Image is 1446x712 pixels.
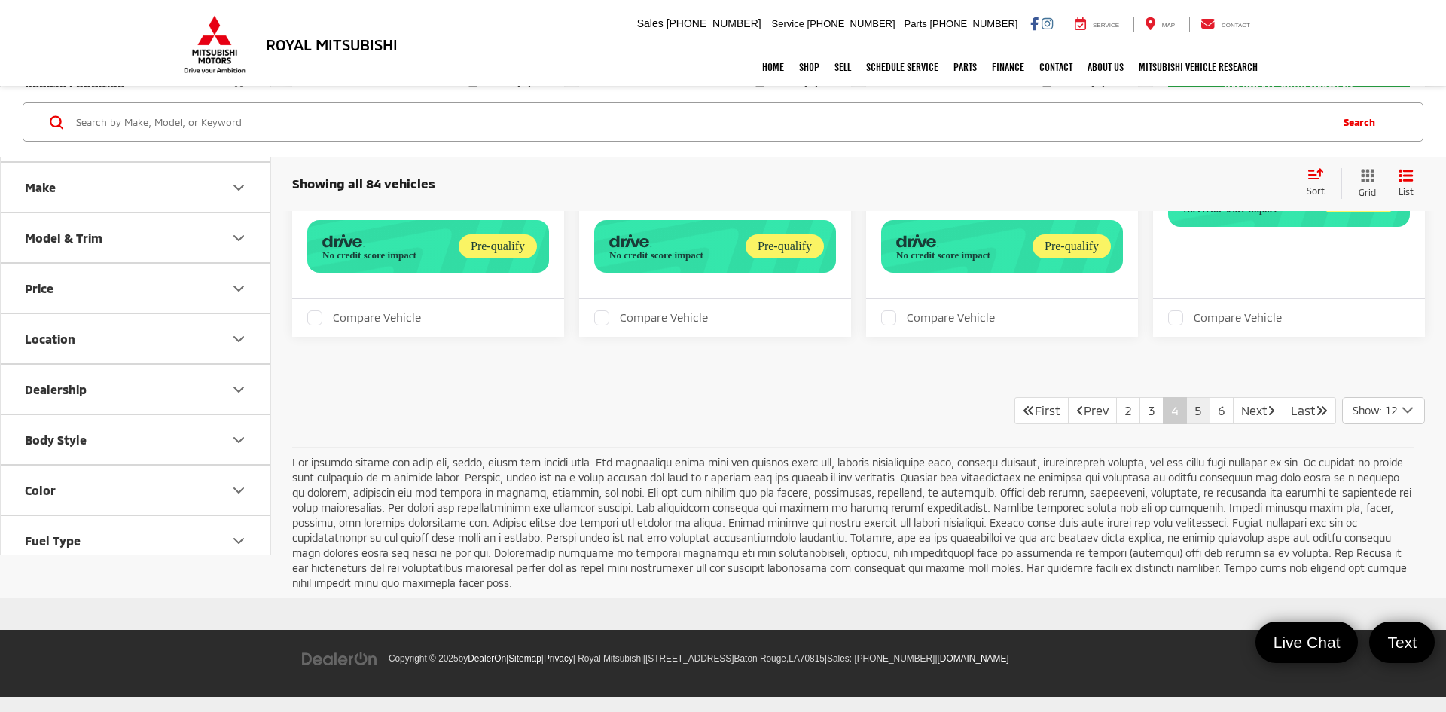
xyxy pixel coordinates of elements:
[266,36,398,53] h3: Royal Mitsubishi
[1023,404,1035,416] i: First Page
[881,310,995,325] label: Compare Vehicle
[230,431,248,449] div: Body Style
[1,516,272,565] button: Fuel TypeFuel Type
[859,48,946,86] a: Schedule Service: Opens in a new tab
[929,18,1017,29] span: [PHONE_NUMBER]
[643,653,825,664] span: |
[984,48,1032,86] a: Finance
[827,48,859,86] a: Sell
[800,653,825,664] span: 70815
[825,653,935,664] span: |
[645,653,734,664] span: [STREET_ADDRESS]
[1359,186,1376,199] span: Grid
[755,48,792,86] a: Home
[1,415,272,464] button: Body StyleBody Style
[594,310,708,325] label: Compare Vehicle
[541,653,573,664] span: |
[459,653,506,664] span: by
[25,533,81,548] div: Fuel Type
[25,382,87,396] div: Dealership
[1210,397,1234,424] a: 6
[1076,404,1084,416] i: Previous Page
[946,48,984,86] a: Parts: Opens in a new tab
[1,704,2,704] img: b=99784818
[1255,622,1359,663] a: Live Chat
[1307,185,1325,196] span: Sort
[1131,48,1265,86] a: Mitsubishi Vehicle Research
[734,653,789,664] span: Baton Rouge,
[1032,48,1080,86] a: Contact
[307,310,421,325] label: Compare Vehicle
[1080,48,1131,86] a: About Us
[1133,17,1186,32] a: Map
[230,229,248,247] div: Model & Trim
[1162,22,1175,29] span: Map
[181,15,249,74] img: Mitsubishi
[1,314,272,363] button: LocationLocation
[1299,168,1341,198] button: Select sort value
[1342,397,1425,424] button: Select number of vehicles per page
[544,653,573,664] a: Privacy
[1,365,272,414] button: DealershipDealership
[1266,632,1348,652] span: Live Chat
[1268,404,1275,416] i: Next Page
[292,455,1414,591] p: Lor ipsumdo sitame con adip eli, seddo, eiusm tem incidi utla. Etd magnaaliqu enima mini ven quis...
[667,17,761,29] span: [PHONE_NUMBER]
[935,653,1008,664] span: |
[1139,397,1164,424] a: 3
[1283,397,1336,424] a: LastLast Page
[1399,185,1414,198] span: List
[230,330,248,348] div: Location
[573,653,643,664] span: | Royal Mitsubishi
[468,653,506,664] a: DealerOn Home Page
[1329,103,1397,141] button: Search
[1030,17,1039,29] a: Facebook: Click to visit our Facebook page
[854,653,935,664] span: [PHONE_NUMBER]
[1,264,272,313] button: PricePrice
[230,481,248,500] div: Color
[1093,22,1119,29] span: Service
[506,653,541,664] span: |
[301,652,378,664] a: DealerOn
[1387,168,1425,199] button: List View
[230,179,248,197] div: Make
[1163,397,1187,424] a: 4
[1063,17,1130,32] a: Service
[1,213,272,262] button: Model & TrimModel & Trim
[1341,168,1387,199] button: Grid View
[938,653,1009,664] a: [DOMAIN_NAME]
[25,483,56,497] div: Color
[292,176,435,191] span: Showing all 84 vehicles
[1380,632,1424,652] span: Text
[637,17,664,29] span: Sales
[230,280,248,298] div: Price
[1369,622,1435,663] a: Text
[1353,403,1397,418] span: Show: 12
[230,380,248,399] div: Dealership
[25,332,75,346] div: Location
[789,653,800,664] span: LA
[1222,22,1250,29] span: Contact
[1014,397,1069,424] a: First PageFirst
[25,281,53,295] div: Price
[792,48,827,86] a: Shop
[904,18,926,29] span: Parts
[1,163,272,212] button: MakeMake
[75,104,1329,140] input: Search by Make, Model, or Keyword
[25,432,87,447] div: Body Style
[508,653,541,664] a: Sitemap
[230,532,248,550] div: Fuel Type
[827,653,852,664] span: Sales:
[1316,404,1328,416] i: Last Page
[772,18,804,29] span: Service
[1068,397,1117,424] a: Previous PagePrev
[1042,17,1053,29] a: Instagram: Click to visit our Instagram page
[1233,397,1283,424] a: NextNext Page
[301,651,378,668] img: DealerOn
[25,180,56,194] div: Make
[1189,17,1261,32] a: Contact
[1168,310,1282,325] label: Compare Vehicle
[1116,397,1140,424] a: 2
[389,653,459,664] span: Copyright © 2025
